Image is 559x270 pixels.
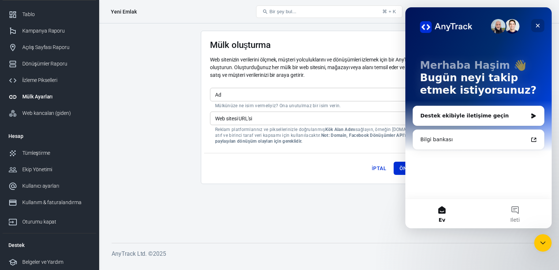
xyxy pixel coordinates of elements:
a: Web kancaları (giden) [3,105,96,121]
div: Oturumu kapat [22,218,90,226]
h3: Mülk oluşturma [210,40,448,50]
strong: Kök Alan Adını [325,127,356,132]
div: Belgeler ve Yardım [22,258,90,266]
button: Önümüzdeki [394,162,448,175]
div: Dönüşümler Raporu [22,60,90,68]
h6: AnyTrack Ltd. © 2025 [112,249,546,258]
p: Web sitenizin verilerini ölçmek, müşteri yolculuklarını ve dönüşümleri izlemek için bir AnyTrack ... [210,56,448,79]
a: Kampanya Raporu [3,23,96,39]
div: Kullanıcı ayarları [22,182,90,190]
span: Bir şey bul... [270,9,296,14]
iframe: Intercom live chat [534,234,552,252]
a: Kullanıcı ayarları [3,178,96,194]
div: Kullanım & faturalandırma [22,199,90,206]
div: Ekip Yönetimi [22,166,90,173]
a: Dönüşümler Raporu [3,56,96,72]
a: Tümleştirme [3,145,96,161]
a: Açılış Sayfası Raporu [3,39,96,56]
div: Açılış Sayfası Raporu [22,44,90,51]
a: Mülk Ayarları [3,89,96,105]
a: İzleme Pikselleri [3,72,96,89]
font: Önümüzdeki [399,164,433,173]
a: Oturumu kapat [536,3,553,20]
div: ⌘ + K [382,9,396,14]
input: Web Sitenizin Adı [210,88,448,101]
div: Kampanya Raporu [22,27,90,35]
div: Tümleştirme [22,149,90,157]
li: Destek [3,236,96,254]
iframe: Intercom live chat [405,7,552,228]
a: Oturumu kapat [3,211,96,230]
li: Hesap [3,127,96,145]
p: Reklam platformlarınız ve piksellerinizle doğrulanmış sağlayın, örneğin [DOMAIN_NAME] bunlar atıf... [215,127,443,144]
div: Web kancaları (giden) [22,109,90,117]
input: example.com [210,112,448,125]
a: Tablo [3,6,96,23]
div: New Property [111,8,137,15]
button: Bir şey bul...⌘ + K [256,5,402,18]
strong: Not: Domain, Facebook Dönüşümler API'si kullanılarak paylaşılan dönüşüm olayları için gereklidir. [215,133,432,144]
div: İzleme Pikselleri [22,76,90,84]
div: Mülk Ayarları [22,93,90,101]
p: Mülkünüze ne isim vermeliyiz? Ona unutulmaz bir isim verin. [215,103,443,109]
a: Ekip Yönetimi [3,161,96,178]
div: Tablo [22,11,90,18]
button: İptal [367,162,391,175]
a: Kullanım & faturalandırma [3,194,96,211]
